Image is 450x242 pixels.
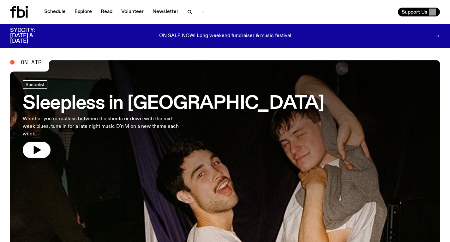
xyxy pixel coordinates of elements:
a: Read [97,8,116,16]
span: On Air [21,59,42,65]
a: Schedule [40,8,69,16]
h3: SYDCITY: [DATE] & [DATE] [10,28,51,44]
a: Volunteer [117,8,147,16]
a: Sleepless in [GEOGRAPHIC_DATA]Whether you're restless between the sheets or down with the mid-wee... [23,80,324,158]
button: Support Us [398,8,440,16]
h3: Sleepless in [GEOGRAPHIC_DATA] [23,95,324,113]
a: Explore [71,8,96,16]
a: Specialist [23,80,47,89]
span: Specialist [26,82,45,87]
a: Newsletter [149,8,182,16]
span: Support Us [402,9,427,15]
p: Whether you're restless between the sheets or down with the mid-week blues, tune in for a late ni... [23,115,184,138]
p: ON SALE NOW! Long weekend fundraiser & music festival [159,33,291,39]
